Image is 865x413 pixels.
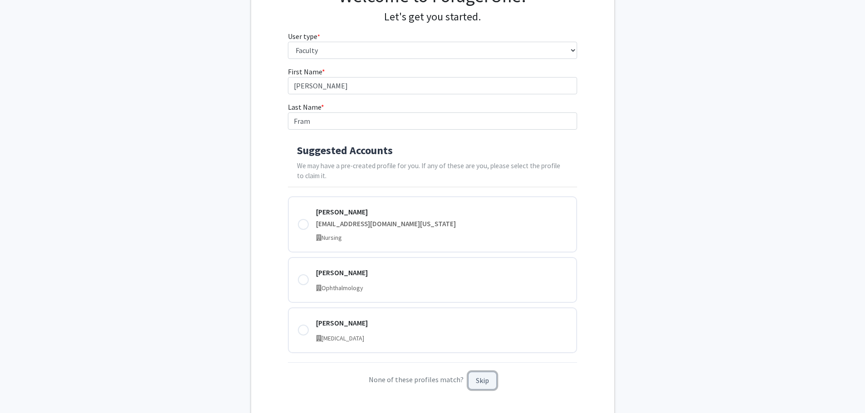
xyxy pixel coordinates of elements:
[288,10,577,24] h4: Let's get you started.
[288,102,321,112] span: Last Name
[288,31,320,42] label: User type
[321,233,342,242] span: Nursing
[316,317,567,328] div: [PERSON_NAME]
[297,161,568,182] p: We may have a pre-created profile for you. If any of these are you, please select the profile to ...
[316,267,567,278] div: [PERSON_NAME]
[7,372,39,406] iframe: Chat
[316,219,567,229] div: [EMAIL_ADDRESS][DOMAIN_NAME][US_STATE]
[321,284,363,292] span: Ophthalmology
[288,67,322,76] span: First Name
[316,206,567,217] div: [PERSON_NAME]
[288,372,577,389] p: None of these profiles match?
[297,144,568,157] h4: Suggested Accounts
[321,334,364,342] span: [MEDICAL_DATA]
[468,372,497,389] button: Skip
